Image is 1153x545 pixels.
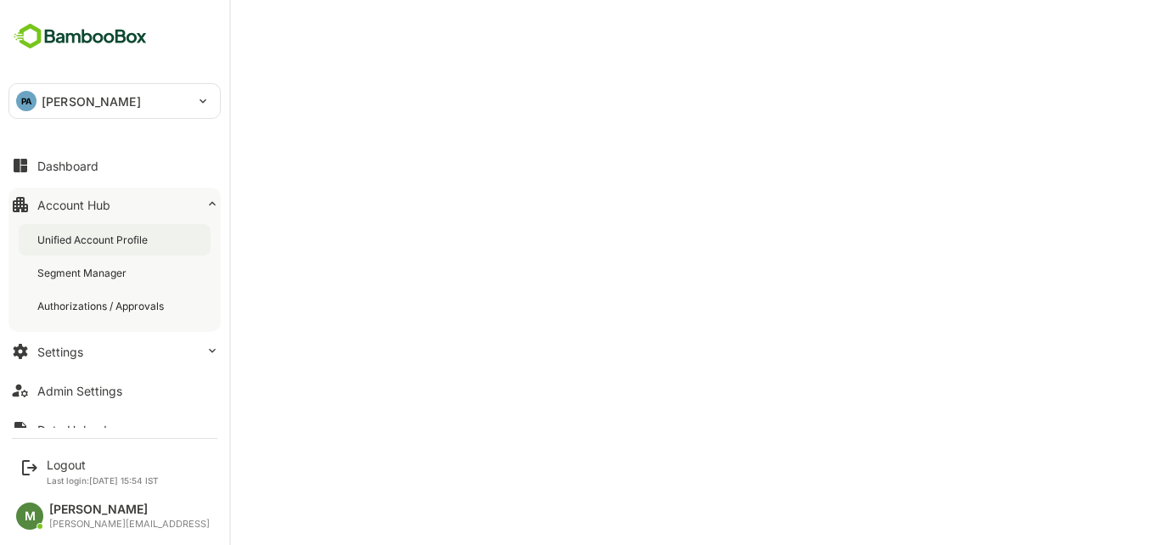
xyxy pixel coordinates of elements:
[49,519,210,530] div: [PERSON_NAME][EMAIL_ADDRESS]
[49,503,210,517] div: [PERSON_NAME]
[16,503,43,530] div: M
[37,233,151,247] div: Unified Account Profile
[37,159,98,173] div: Dashboard
[8,188,221,222] button: Account Hub
[37,299,167,313] div: Authorizations / Approvals
[16,91,37,111] div: PA
[8,413,221,447] button: Data Upload
[37,198,110,212] div: Account Hub
[9,84,220,118] div: PA[PERSON_NAME]
[37,423,107,437] div: Data Upload
[47,458,159,472] div: Logout
[37,384,122,398] div: Admin Settings
[37,345,83,359] div: Settings
[8,374,221,407] button: Admin Settings
[42,93,141,110] p: [PERSON_NAME]
[8,20,152,53] img: BambooboxFullLogoMark.5f36c76dfaba33ec1ec1367b70bb1252.svg
[8,334,221,368] button: Settings
[37,266,130,280] div: Segment Manager
[47,475,159,486] p: Last login: [DATE] 15:54 IST
[8,149,221,183] button: Dashboard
